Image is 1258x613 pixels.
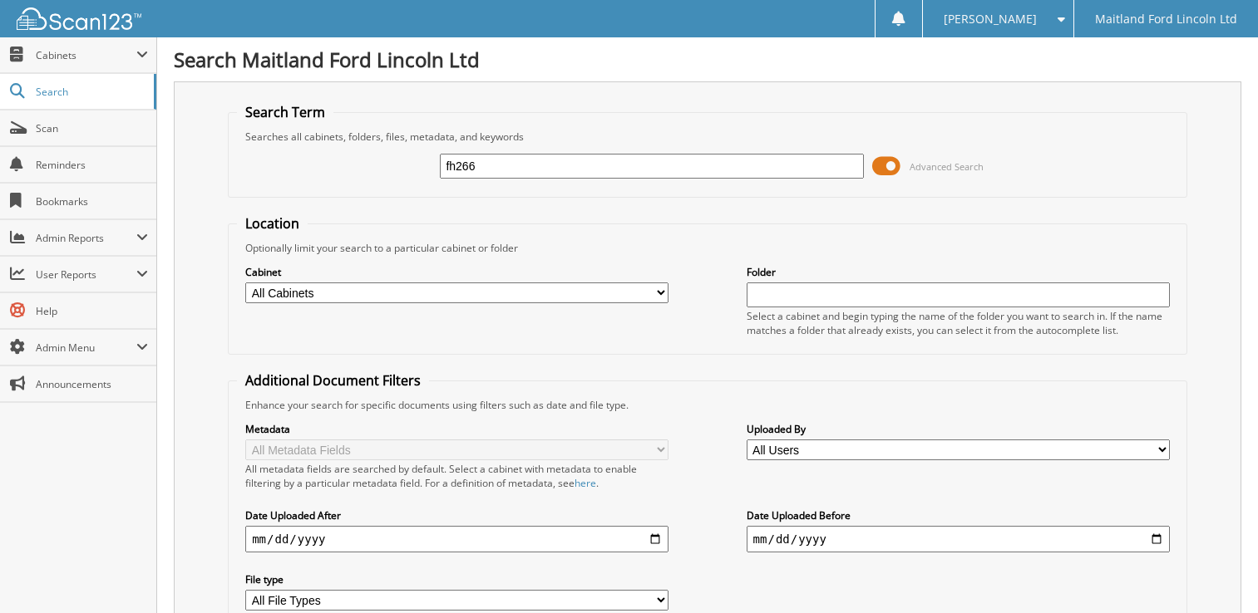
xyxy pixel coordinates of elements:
[575,476,596,490] a: here
[237,398,1178,412] div: Enhance your search for specific documents using filters such as date and file type.
[245,526,668,552] input: start
[174,46,1241,73] h1: Search Maitland Ford Lincoln Ltd
[36,377,148,391] span: Announcements
[747,265,1170,279] label: Folder
[747,309,1170,337] div: Select a cabinet and begin typing the name of the folder you want to search in. If the name match...
[36,48,136,62] span: Cabinets
[36,231,136,245] span: Admin Reports
[944,14,1037,24] span: [PERSON_NAME]
[36,267,136,282] span: User Reports
[245,462,668,490] div: All metadata fields are searched by default. Select a cabinet with metadata to enable filtering b...
[237,130,1178,144] div: Searches all cabinets, folders, files, metadata, and keywords
[237,214,308,233] legend: Location
[36,194,148,208] span: Bookmarks
[237,371,429,390] legend: Additional Document Filters
[36,85,146,99] span: Search
[36,341,136,355] span: Admin Menu
[910,160,984,173] span: Advanced Search
[36,121,148,135] span: Scan
[36,304,148,318] span: Help
[245,508,668,522] label: Date Uploaded After
[1095,14,1237,24] span: Maitland Ford Lincoln Ltd
[237,241,1178,255] div: Optionally limit your search to a particular cabinet or folder
[747,508,1170,522] label: Date Uploaded Before
[747,422,1170,436] label: Uploaded By
[747,526,1170,552] input: end
[17,7,141,30] img: scan123-logo-white.svg
[245,265,668,279] label: Cabinet
[245,422,668,436] label: Metadata
[36,158,148,172] span: Reminders
[245,572,668,586] label: File type
[237,103,333,121] legend: Search Term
